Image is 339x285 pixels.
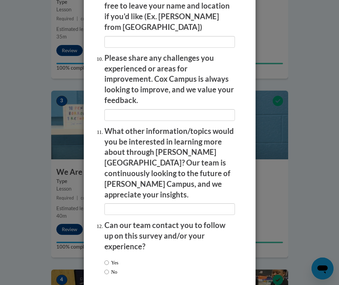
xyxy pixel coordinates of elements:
p: Can our team contact you to follow up on this survey and/or your experience? [104,220,235,252]
input: Yes [104,259,109,266]
p: Please share any challenges you experienced or areas for improvement. Cox Campus is always lookin... [104,53,235,106]
p: What other information/topics would you be interested in learning more about through [PERSON_NAME... [104,126,235,200]
input: No [104,268,109,276]
label: Yes [104,259,118,266]
label: No [104,268,117,276]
